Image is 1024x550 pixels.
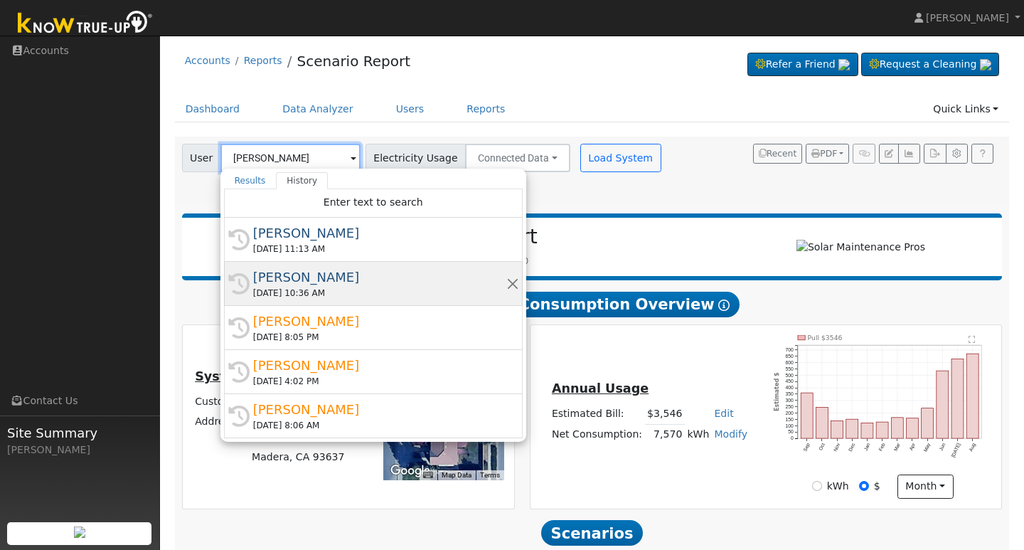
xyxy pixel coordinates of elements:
td: Estimated Bill: [549,404,644,425]
text: Pull $3546 [808,334,843,342]
button: Multi-Series Graph [898,144,920,164]
div: [DATE] 8:05 PM [253,331,506,344]
span: Site Summary [7,423,152,443]
div: [DATE] 10:36 AM [253,287,506,300]
span: Scenarios [541,520,643,546]
text: 50 [788,430,794,435]
a: Reports [456,96,516,122]
div: [PERSON_NAME] [253,268,506,287]
rect: onclick="" [937,371,949,438]
a: Results [224,172,277,189]
div: [DATE] 4:02 PM [253,375,506,388]
a: Data Analyzer [272,96,364,122]
a: Reports [244,55,282,66]
img: Know True-Up [11,8,160,40]
text: [DATE] [950,443,961,459]
a: Accounts [185,55,230,66]
i: History [228,273,250,295]
td: Madera, CA 93637 [250,447,368,467]
td: Address: [193,412,250,447]
span: Energy Consumption Overview [444,292,739,317]
text: 350 [785,391,794,396]
div: [DATE] 11:13 AM [253,243,506,255]
u: System Details [195,369,301,384]
text: 400 [785,385,794,390]
td: Customer: [193,392,250,412]
div: [PERSON_NAME] [253,356,506,375]
text: 550 [785,366,794,371]
button: month [897,475,954,499]
button: Keyboard shortcuts [423,470,433,480]
text: 500 [785,373,794,378]
button: Export Interval Data [924,144,946,164]
button: Connected Data [465,144,570,172]
i: Show Help [718,300,730,311]
rect: onclick="" [876,422,888,438]
div: Powered by Know True-Up ® [189,225,727,269]
text: Apr [908,442,917,452]
text: 0 [791,435,794,440]
a: Refer a Friend [747,53,858,77]
text: 650 [785,354,794,359]
text: 200 [785,411,794,416]
h2: Scenario Report [196,225,719,249]
a: Edit [714,408,733,419]
i: History [228,317,250,339]
td: $3,546 [645,404,685,425]
label: kWh [827,479,849,494]
div: [PERSON_NAME] [253,312,506,331]
rect: onclick="" [891,418,903,438]
div: [PERSON_NAME] [7,443,152,458]
text: 250 [785,404,794,409]
img: Google [387,462,434,480]
text: Jun [939,443,946,452]
rect: onclick="" [801,393,813,438]
text: Feb [878,443,885,453]
text: Dec [848,442,856,452]
text: Jan [863,443,871,452]
rect: onclick="" [846,419,858,438]
text: 700 [785,347,794,352]
button: Load System [580,144,661,172]
span: [PERSON_NAME] [926,12,1009,23]
input: $ [859,481,869,491]
text: Estimated $ [773,372,780,411]
a: Quick Links [922,96,1009,122]
text: Sep [802,443,811,453]
span: Enter text to search [324,196,423,208]
div: [PERSON_NAME] [253,400,506,419]
text:  [969,335,976,344]
i: History [228,361,250,383]
img: retrieve [838,59,850,70]
a: Dashboard [175,96,251,122]
rect: onclick="" [922,408,934,438]
a: Terms (opens in new tab) [480,471,500,479]
text: 450 [785,379,794,384]
input: kWh [812,481,822,491]
a: Help Link [971,144,993,164]
rect: onclick="" [907,418,919,438]
div: [DATE] 8:06 AM [253,419,506,432]
text: 600 [785,360,794,365]
a: History [276,172,328,189]
button: Settings [946,144,968,164]
text: 300 [785,398,794,403]
rect: onclick="" [816,408,828,439]
td: kWh [685,424,712,445]
button: Map Data [442,470,471,480]
text: 100 [785,423,794,428]
label: $ [874,479,880,494]
div: [PERSON_NAME] [253,223,506,243]
i: History [228,406,250,427]
rect: onclick="" [966,354,978,438]
td: Net Consumption: [549,424,644,445]
span: PDF [811,149,837,159]
button: PDF [806,144,849,164]
a: Open this area in Google Maps (opens a new window) [387,462,434,480]
text: 150 [785,417,794,422]
text: Aug [969,443,977,453]
img: Solar Maintenance Pros [796,240,925,255]
rect: onclick="" [861,423,873,439]
img: retrieve [980,59,991,70]
button: Remove this history [506,276,520,291]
